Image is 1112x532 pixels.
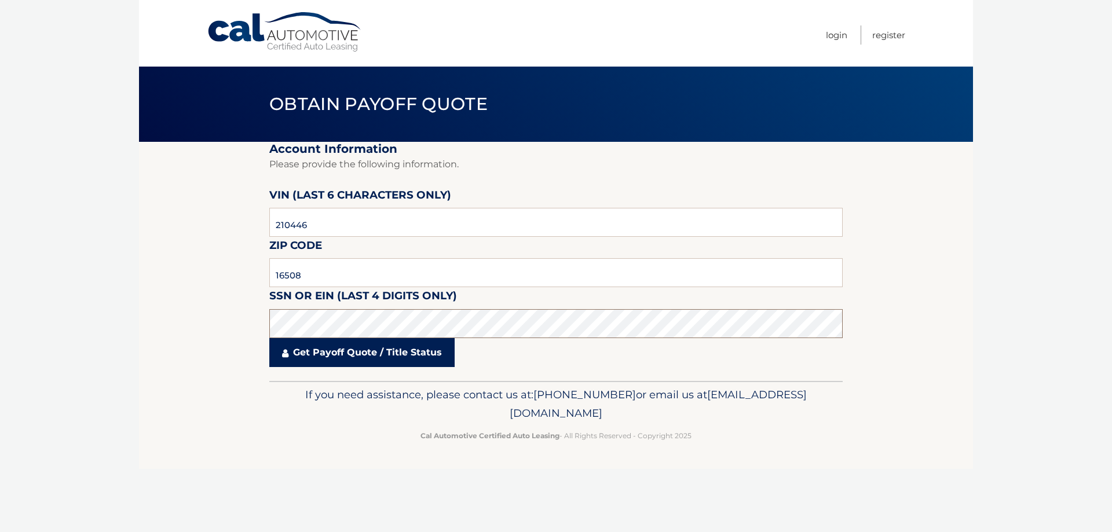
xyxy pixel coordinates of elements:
[872,25,905,45] a: Register
[277,386,835,423] p: If you need assistance, please contact us at: or email us at
[420,431,559,440] strong: Cal Automotive Certified Auto Leasing
[533,388,636,401] span: [PHONE_NUMBER]
[269,186,451,208] label: VIN (last 6 characters only)
[269,142,843,156] h2: Account Information
[269,93,488,115] span: Obtain Payoff Quote
[269,237,322,258] label: Zip Code
[269,338,455,367] a: Get Payoff Quote / Title Status
[826,25,847,45] a: Login
[277,430,835,442] p: - All Rights Reserved - Copyright 2025
[207,12,363,53] a: Cal Automotive
[269,156,843,173] p: Please provide the following information.
[269,287,457,309] label: SSN or EIN (last 4 digits only)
